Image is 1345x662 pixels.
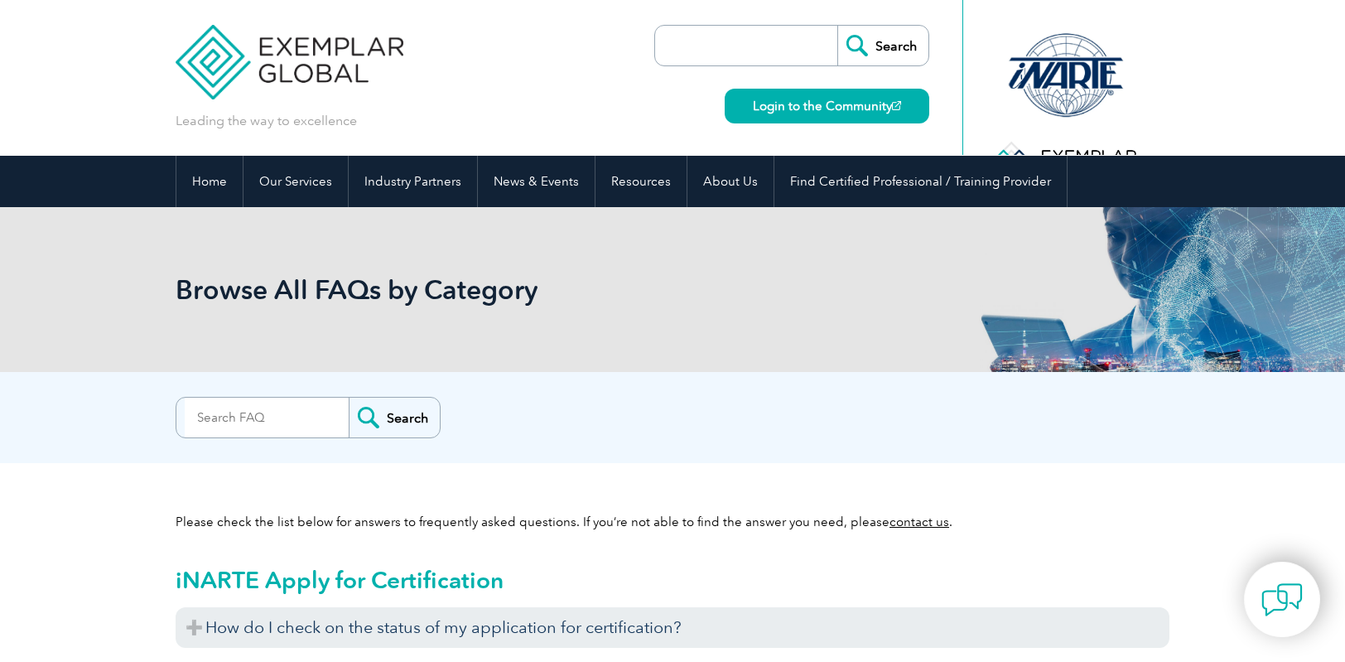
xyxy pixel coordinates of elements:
[837,26,928,65] input: Search
[349,398,440,437] input: Search
[478,156,595,207] a: News & Events
[185,398,349,437] input: Search FAQ
[774,156,1067,207] a: Find Certified Professional / Training Provider
[176,273,812,306] h1: Browse All FAQs by Category
[176,156,243,207] a: Home
[892,101,901,110] img: open_square.png
[349,156,477,207] a: Industry Partners
[176,112,357,130] p: Leading the way to excellence
[176,607,1169,648] h3: How do I check on the status of my application for certification?
[243,156,348,207] a: Our Services
[725,89,929,123] a: Login to the Community
[687,156,774,207] a: About Us
[889,515,949,529] a: contact us
[1261,579,1303,621] img: contact-chat.png
[176,513,1169,531] p: Please check the list below for answers to frequently asked questions. If you’re not able to find...
[176,567,1169,593] h2: iNARTE Apply for Certification
[595,156,687,207] a: Resources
